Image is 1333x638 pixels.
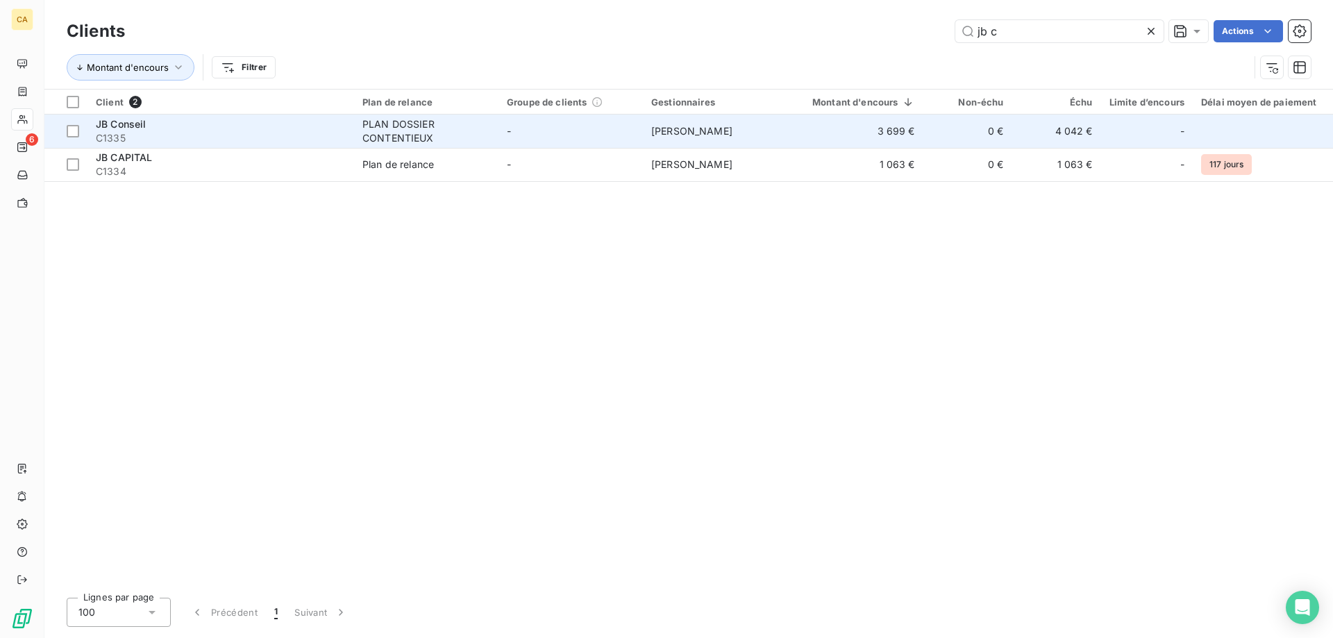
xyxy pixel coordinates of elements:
button: Suivant [286,598,356,627]
div: PLAN DOSSIER CONTENTIEUX [362,117,490,145]
span: JB Conseil [96,118,146,130]
div: Limite d’encours [1109,96,1184,108]
span: [PERSON_NAME] [651,158,732,170]
div: Non-échu [932,96,1004,108]
span: Client [96,96,124,108]
span: - [1180,158,1184,171]
div: CA [11,8,33,31]
span: C1335 [96,131,346,145]
div: Open Intercom Messenger [1286,591,1319,624]
div: Échu [1021,96,1093,108]
span: - [507,158,511,170]
td: 1 063 € [1012,148,1101,181]
span: C1334 [96,165,346,178]
span: - [1180,124,1184,138]
td: 1 063 € [787,148,923,181]
td: 0 € [923,148,1012,181]
button: 1 [266,598,286,627]
div: Montant d'encours [796,96,915,108]
span: 100 [78,605,95,619]
span: [PERSON_NAME] [651,125,732,137]
td: 4 042 € [1012,115,1101,148]
td: 0 € [923,115,1012,148]
span: 6 [26,133,38,146]
h3: Clients [67,19,125,44]
button: Filtrer [212,56,276,78]
span: JB CAPITAL [96,151,153,163]
button: Actions [1214,20,1283,42]
input: Rechercher [955,20,1164,42]
img: Logo LeanPay [11,607,33,630]
div: Plan de relance [362,96,490,108]
div: Gestionnaires [651,96,779,108]
div: Plan de relance [362,158,434,171]
td: 3 699 € [787,115,923,148]
span: 1 [274,605,278,619]
span: 117 jours [1201,154,1252,175]
button: Montant d'encours [67,54,194,81]
span: Montant d'encours [87,62,169,73]
span: Groupe de clients [507,96,587,108]
button: Précédent [182,598,266,627]
span: 2 [129,96,142,108]
span: - [507,125,511,137]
